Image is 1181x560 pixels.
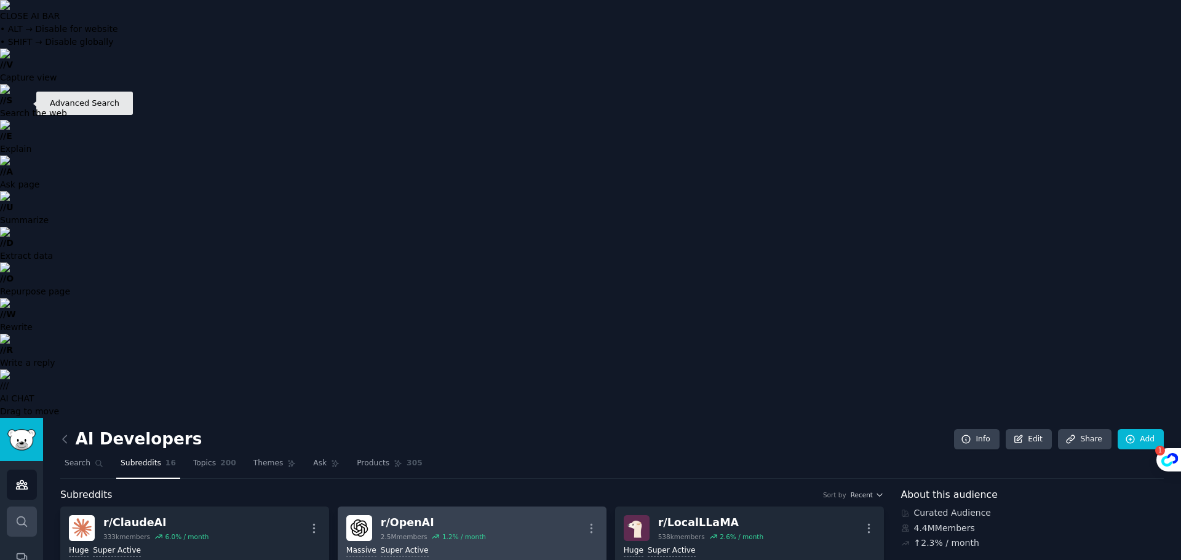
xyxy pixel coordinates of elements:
[381,545,429,557] div: Super Active
[165,532,209,541] div: 6.0 % / month
[914,537,979,550] div: ↑ 2.3 % / month
[103,532,150,541] div: 333k members
[442,532,486,541] div: 1.2 % / month
[954,429,1000,450] a: Info
[60,487,113,503] span: Subreddits
[313,458,327,469] span: Ask
[309,454,344,479] a: Ask
[165,458,176,469] span: 16
[624,515,650,541] img: LocalLLaMA
[220,458,236,469] span: 200
[7,429,36,451] img: GummySearch logo
[1058,429,1111,450] a: Share
[253,458,284,469] span: Themes
[121,458,161,469] span: Subreddits
[381,532,427,541] div: 2.5M members
[65,458,90,469] span: Search
[69,545,89,557] div: Huge
[103,515,209,530] div: r/ ClaudeAI
[346,545,376,557] div: Massive
[823,491,846,499] div: Sort by
[901,507,1164,519] div: Curated Audience
[720,532,763,541] div: 2.6 % / month
[193,458,216,469] span: Topics
[407,458,423,469] span: 305
[357,458,389,469] span: Products
[1118,429,1164,450] a: Add
[658,515,763,530] div: r/ LocalLLaMA
[352,454,426,479] a: Products305
[189,454,241,479] a: Topics200
[901,487,998,503] span: About this audience
[851,491,873,499] span: Recent
[346,515,372,541] img: OpenAI
[116,454,180,479] a: Subreddits16
[851,491,884,499] button: Recent
[648,545,696,557] div: Super Active
[69,515,95,541] img: ClaudeAI
[249,454,301,479] a: Themes
[381,515,486,530] div: r/ OpenAI
[93,545,141,557] div: Super Active
[901,522,1164,535] div: 4.4M Members
[60,430,202,449] h2: AI Developers
[60,454,108,479] a: Search
[624,545,643,557] div: Huge
[658,532,705,541] div: 538k members
[1006,429,1052,450] a: Edit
